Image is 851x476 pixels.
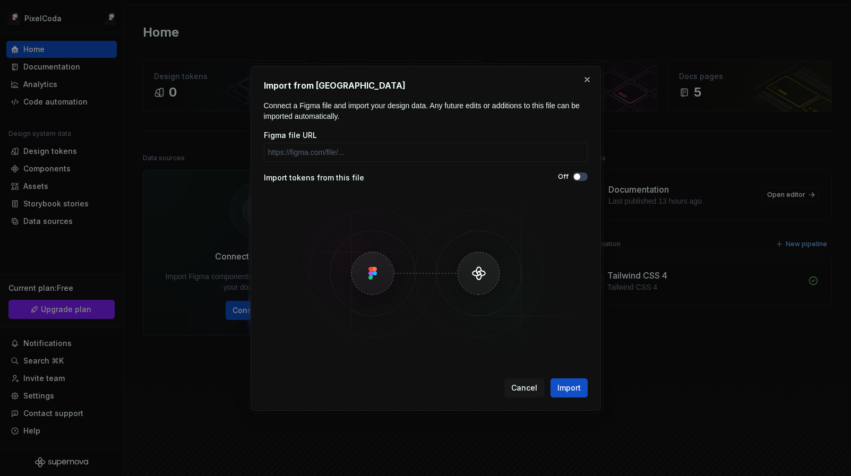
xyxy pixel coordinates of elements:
[264,130,317,141] label: Figma file URL
[551,378,588,397] button: Import
[557,383,581,393] span: Import
[264,143,588,162] input: https://figma.com/file/...
[504,378,544,397] button: Cancel
[264,79,588,92] h2: Import from [GEOGRAPHIC_DATA]
[558,172,569,181] label: Off
[511,383,537,393] span: Cancel
[264,100,588,122] p: Connect a Figma file and import your design data. Any future edits or additions to this file can ...
[264,172,426,183] div: Import tokens from this file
